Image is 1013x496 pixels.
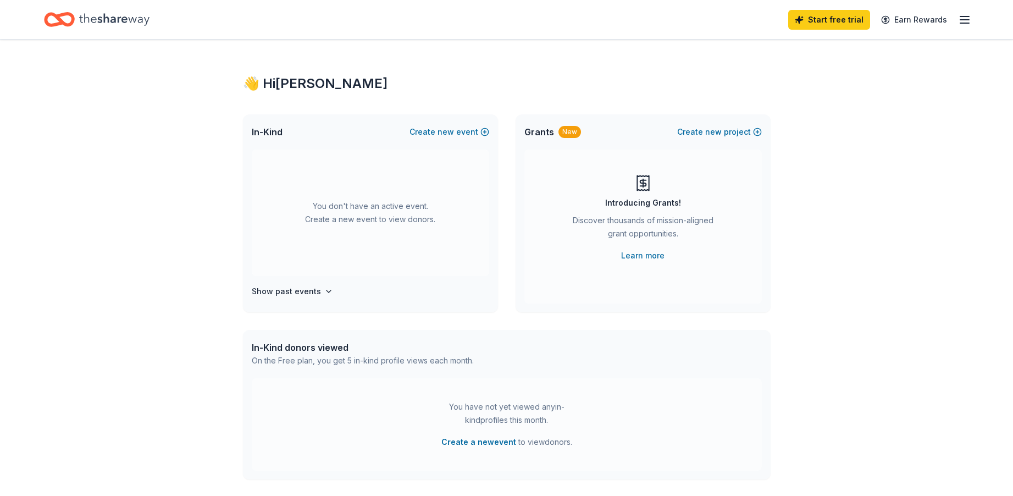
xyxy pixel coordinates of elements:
a: Home [44,7,150,32]
div: Introducing Grants! [605,196,681,210]
button: Createnewproject [677,125,762,139]
div: New [558,126,581,138]
div: 👋 Hi [PERSON_NAME] [243,75,771,92]
div: Discover thousands of mission-aligned grant opportunities. [568,214,718,245]
div: You have not yet viewed any in-kind profiles this month. [438,400,575,427]
span: new [438,125,454,139]
span: In-Kind [252,125,283,139]
span: to view donors . [441,436,572,449]
div: On the Free plan, you get 5 in-kind profile views each month. [252,354,474,367]
span: new [705,125,722,139]
button: Createnewevent [409,125,489,139]
span: Grants [524,125,554,139]
a: Learn more [621,249,665,262]
button: Create a newevent [441,436,516,449]
button: Show past events [252,285,333,298]
a: Earn Rewards [874,10,954,30]
div: In-Kind donors viewed [252,341,474,354]
a: Start free trial [788,10,870,30]
div: You don't have an active event. Create a new event to view donors. [252,150,489,276]
h4: Show past events [252,285,321,298]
